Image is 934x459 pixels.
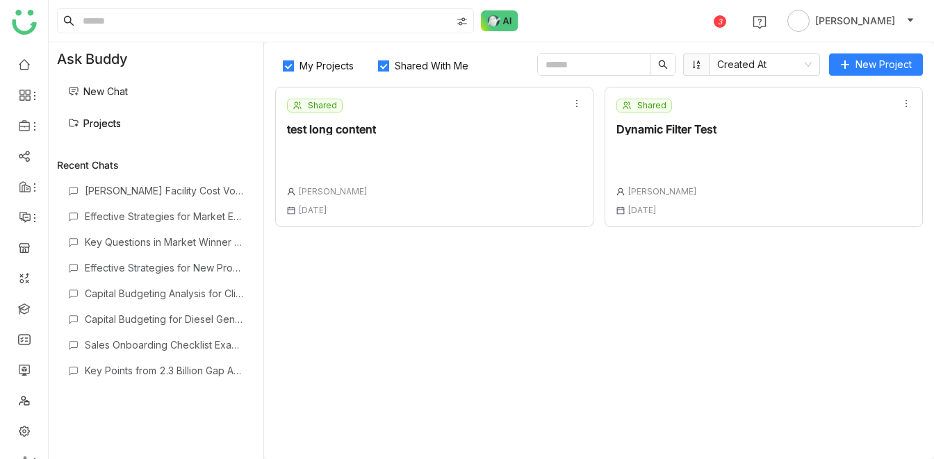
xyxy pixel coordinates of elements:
a: New Chat [68,85,128,97]
span: My Projects [294,60,359,72]
span: [PERSON_NAME] [298,186,368,197]
div: Sales Onboarding Checklist Example [85,339,244,351]
div: Effective Strategies for Market Entry [85,210,244,222]
div: Key Points from 2.3 Billion Gap Article [85,365,244,376]
div: Key Questions in Market Winner Survey 2024 [85,236,244,248]
div: Capital Budgeting Analysis for Clinic [85,287,244,299]
a: Projects [68,117,121,129]
span: [DATE] [628,205,657,215]
span: Shared With Me [389,60,474,72]
img: avatar [787,10,810,32]
div: 3 [714,15,726,28]
span: [PERSON_NAME] [815,13,895,28]
img: ask-buddy-normal.svg [481,10,518,31]
div: Effective Strategies for New Product Launch [85,262,244,274]
div: Capital Budgeting for Diesel Generation [85,313,244,325]
span: Shared [308,99,337,112]
span: New Project [855,57,912,72]
button: New Project [829,53,923,76]
img: logo [12,10,37,35]
img: search-type.svg [457,16,468,27]
img: help.svg [753,15,767,29]
div: test long content [287,124,376,135]
div: Dynamic Filter Test [616,124,716,135]
div: Recent Chats [57,159,255,171]
div: [PERSON_NAME] Facility Cost Volume Profile [85,185,244,197]
nz-select-item: Created At [717,54,812,75]
span: [PERSON_NAME] [628,186,697,197]
span: [DATE] [298,205,327,215]
div: Ask Buddy [49,42,263,76]
button: [PERSON_NAME] [785,10,917,32]
span: Shared [637,99,666,112]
